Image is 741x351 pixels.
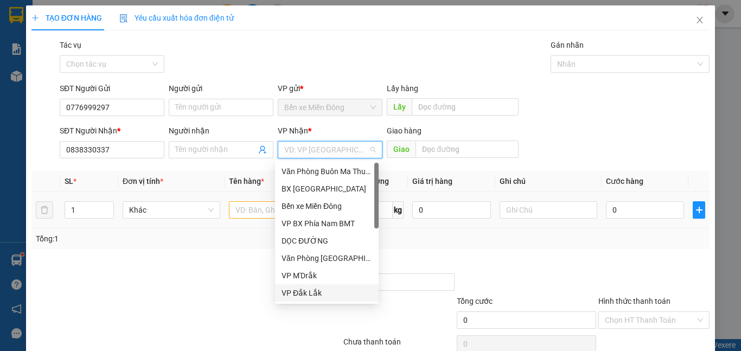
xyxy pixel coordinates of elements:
[282,218,372,229] div: VP BX Phía Nam BMT
[129,202,214,218] span: Khác
[275,163,379,180] div: Văn Phòng Buôn Ma Thuột
[229,177,264,186] span: Tên hàng
[60,82,164,94] div: SĐT Người Gửi
[119,14,234,22] span: Yêu cầu xuất hóa đơn điện tử
[229,201,327,219] input: VD: Bàn, Ghế
[387,84,418,93] span: Lấy hàng
[387,98,412,116] span: Lấy
[282,200,372,212] div: Bến xe Miền Đông
[60,125,164,137] div: SĐT Người Nhận
[36,233,287,245] div: Tổng: 1
[500,201,597,219] input: Ghi Chú
[693,201,705,219] button: plus
[275,215,379,232] div: VP BX Phía Nam BMT
[31,14,39,22] span: plus
[278,82,382,94] div: VP gửi
[278,126,308,135] span: VP Nhận
[60,41,81,49] label: Tác vụ
[282,270,372,282] div: VP M'Drắk
[5,34,173,49] td: Quý Thảo
[284,99,376,116] span: Bến xe Miền Đông
[275,180,379,197] div: BX Tây Ninh
[393,201,404,219] span: kg
[695,16,704,24] span: close
[258,145,267,154] span: user-add
[169,82,273,94] div: Người gửi
[275,250,379,267] div: Văn Phòng Tân Phú
[387,141,416,158] span: Giao
[693,206,705,214] span: plus
[65,177,73,186] span: SL
[412,177,452,186] span: Giá trị hàng
[119,14,128,23] img: icon
[282,165,372,177] div: Văn Phòng Buôn Ma Thuột
[282,235,372,247] div: DỌC ĐƯỜNG
[412,201,490,219] input: 0
[92,2,169,15] div: [DATE] 17:31
[275,284,379,302] div: VP Đắk Lắk
[275,197,379,215] div: Bến xe Miền Đông
[282,287,372,299] div: VP Đắk Lắk
[31,14,102,22] span: TẠO ĐƠN HÀNG
[387,126,421,135] span: Giao hàng
[598,297,670,305] label: Hình thức thanh toán
[416,141,519,158] input: Dọc đường
[412,98,519,116] input: Dọc đường
[685,5,715,36] button: Close
[457,297,493,305] span: Tổng cước
[275,232,379,250] div: DỌC ĐƯỜNG
[282,183,372,195] div: BX [GEOGRAPHIC_DATA]
[606,177,643,186] span: Cước hàng
[123,177,163,186] span: Đơn vị tính
[92,15,169,26] div: [PERSON_NAME]
[551,41,584,49] label: Gán nhãn
[495,171,602,192] th: Ghi chú
[275,267,379,284] div: VP M'Drắk
[169,125,273,137] div: Người nhận
[36,201,53,219] button: delete
[282,252,372,264] div: Văn Phòng [GEOGRAPHIC_DATA]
